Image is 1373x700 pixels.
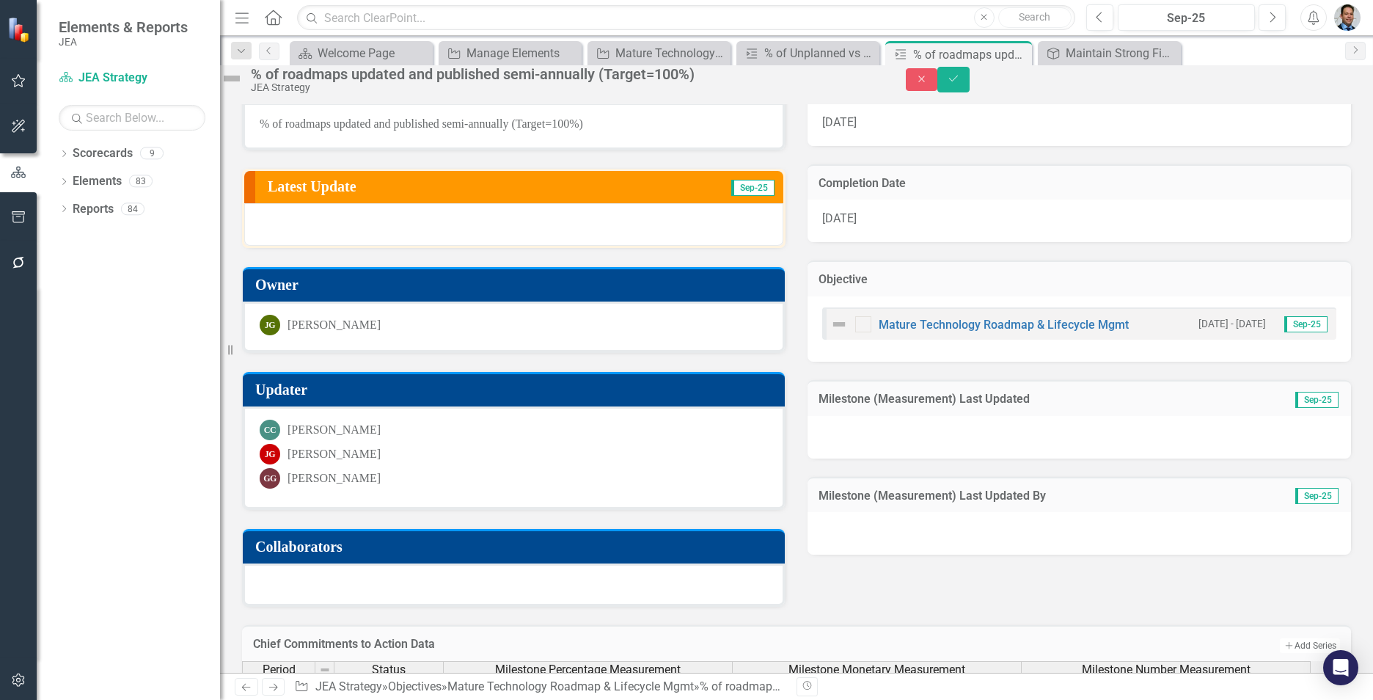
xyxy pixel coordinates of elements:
button: Search [998,7,1072,28]
h3: Milestone (Measurement) Last Updated [819,393,1249,406]
div: CC [260,420,280,440]
span: Period [263,663,296,677]
a: Elements [73,173,122,190]
span: % of roadmaps updated and published semi-annually (Target=100%) [260,117,583,130]
div: » » » [294,679,786,696]
img: Christopher Barrett [1334,4,1361,31]
h3: Completion Date [819,177,1340,190]
div: % of roadmaps updated and published semi-annually (Target=100%) [251,66,876,82]
div: Manage Elements [466,44,578,62]
h3: Chief Commitments to Action Data [253,638,1069,651]
h3: Updater [255,382,777,398]
div: Maintain Strong Financial Health [1066,44,1177,62]
small: [DATE] - [DATE] [1198,317,1266,331]
div: % of roadmaps updated and published semi-annually (Target=100%) [700,679,1055,693]
span: Milestone Monetary Measurement [788,663,965,677]
div: GG [260,468,280,489]
button: Sep-25 [1118,4,1255,31]
div: [PERSON_NAME] [288,422,381,439]
a: Mature Technology Roadmap & Lifecycle Mgmt [447,679,694,693]
div: 9 [140,147,164,160]
div: 84 [121,203,144,215]
div: Open Intercom Messenger [1323,650,1358,685]
div: % of roadmaps updated and published semi-annually (Target=100%) [913,45,1028,64]
span: [DATE] [822,211,857,225]
input: Search ClearPoint... [297,5,1075,31]
div: Mature Technology Roadmap & Lifecycle Mgmt [615,44,727,62]
div: JEA Strategy [251,82,876,93]
span: Elements & Reports [59,18,188,36]
a: JEA Strategy [315,679,382,693]
h3: Latest Update [268,178,605,194]
img: Not Defined [830,316,848,333]
span: Status [372,663,406,677]
div: [PERSON_NAME] [288,317,381,334]
h3: Objective [819,273,1340,286]
a: JEA Strategy [59,70,205,87]
span: Sep-25 [1295,488,1339,504]
img: Not Defined [220,67,244,90]
div: JG [260,444,280,464]
a: Mature Technology Roadmap & Lifecycle Mgmt [591,44,727,62]
div: % of Unplanned vs Planned projects (Roadmaps) [764,44,876,62]
a: Welcome Page [293,44,429,62]
h3: Owner [255,277,777,293]
span: Sep-25 [731,180,775,196]
div: JG [260,315,280,335]
h3: Collaborators [255,539,777,555]
span: Sep-25 [1284,316,1328,332]
a: Objectives [388,679,442,693]
a: Manage Elements [442,44,578,62]
div: [PERSON_NAME] [288,446,381,463]
a: Maintain Strong Financial Health [1041,44,1177,62]
span: Search [1019,11,1050,23]
a: Scorecards [73,145,133,162]
div: Welcome Page [318,44,429,62]
small: JEA [59,36,188,48]
div: 83 [129,175,153,188]
span: Sep-25 [1295,392,1339,408]
a: % of Unplanned vs Planned projects (Roadmaps) [740,44,876,62]
div: Sep-25 [1123,10,1250,27]
div: [PERSON_NAME] [288,470,381,487]
span: Milestone Percentage Measurement [495,663,681,677]
a: Mature Technology Roadmap & Lifecycle Mgmt [879,318,1129,332]
h3: Milestone (Measurement) Last Updated By [819,489,1254,503]
input: Search Below... [59,105,205,131]
span: Milestone Number Measurement [1082,663,1251,677]
span: [DATE] [822,115,857,129]
button: Add Series [1280,638,1340,653]
img: ClearPoint Strategy [7,16,33,42]
a: Reports [73,201,114,218]
img: 8DAGhfEEPCf229AAAAAElFTkSuQmCC [319,664,331,676]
